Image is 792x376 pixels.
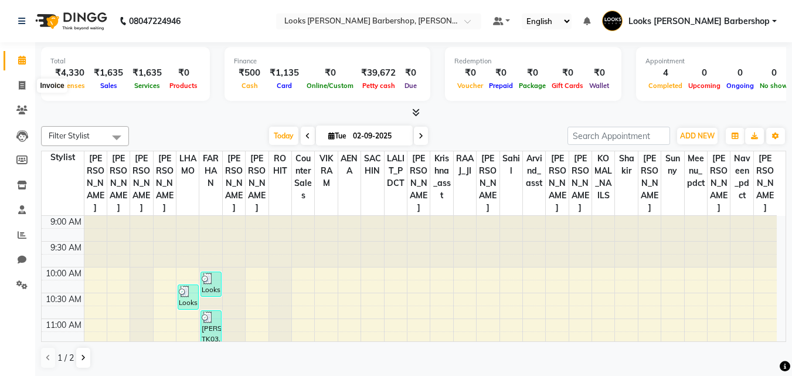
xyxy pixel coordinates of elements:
span: Naveen_pdct [730,151,753,203]
div: ₹1,135 [265,66,304,80]
div: ₹0 [516,66,549,80]
span: Prepaid [486,82,516,90]
span: Upcoming [685,82,723,90]
div: ₹1,635 [89,66,128,80]
img: logo [30,5,110,38]
div: Invoice [37,79,67,93]
span: VIKRAM [315,151,337,191]
span: LHAMO [176,151,199,178]
span: Petty cash [359,82,398,90]
span: LALIT_PDCT [385,151,407,191]
div: 10:30 AM [43,293,84,306]
div: ₹0 [486,66,516,80]
button: ADD NEW [677,128,718,144]
div: [PERSON_NAME], TK03, 10:50 AM-11:50 AM, [PERSON_NAME] Trimming (₹212),Full Face Waxing (₹250) [201,311,220,361]
div: 9:00 AM [48,216,84,228]
span: Sunny [661,151,684,178]
div: Appointment [645,56,791,66]
div: ₹500 [234,66,265,80]
div: Finance [234,56,421,66]
span: Card [274,82,295,90]
span: Arvind_asst [523,151,545,191]
span: Krishna_asst [430,151,453,203]
div: Looks [PERSON_NAME] Barbershop Walkin Client, TK01, 10:05 AM-10:35 AM, [PERSON_NAME] Trimming (₹212) [201,272,220,296]
span: [PERSON_NAME] [107,151,130,215]
div: 4 [645,66,685,80]
input: 2025-09-02 [349,127,408,145]
span: ROHIT [269,151,291,178]
div: 9:30 AM [48,242,84,254]
span: [PERSON_NAME] [569,151,592,215]
span: Voucher [454,82,486,90]
span: Wallet [586,82,612,90]
span: [PERSON_NAME] [546,151,568,215]
span: [PERSON_NAME] [407,151,430,215]
span: Gift Cards [549,82,586,90]
span: Shakir [615,151,637,178]
div: Redemption [454,56,612,66]
span: Completed [645,82,685,90]
div: ₹0 [400,66,421,80]
span: [PERSON_NAME] [223,151,245,215]
div: ₹0 [304,66,356,80]
span: [PERSON_NAME] [84,151,107,215]
span: Package [516,82,549,90]
span: Looks [PERSON_NAME] Barbershop [628,15,770,28]
input: Search Appointment [567,127,670,145]
div: ₹0 [549,66,586,80]
span: Sales [97,82,120,90]
span: AENA [338,151,361,178]
span: Meenu_pdct [685,151,707,191]
span: KOMAL_NAILS [592,151,614,203]
span: Ongoing [723,82,757,90]
div: 0 [685,66,723,80]
div: 11:00 AM [43,319,84,331]
b: 08047224946 [129,5,181,38]
div: ₹0 [586,66,612,80]
span: Due [402,82,420,90]
span: Cash [239,82,261,90]
div: ₹0 [166,66,200,80]
span: FARHAN [199,151,222,191]
span: Products [166,82,200,90]
span: [PERSON_NAME] [708,151,730,215]
span: RAAJ_JI [454,151,476,178]
span: [PERSON_NAME] [246,151,268,215]
span: Filter Stylist [49,131,90,140]
span: [PERSON_NAME] [130,151,152,215]
span: SACHIN [361,151,383,178]
span: Services [131,82,163,90]
img: Looks Karol Bagh Barbershop [602,11,623,31]
span: [PERSON_NAME] [638,151,661,215]
span: [PERSON_NAME] [477,151,499,215]
span: Today [269,127,298,145]
div: Stylist [42,151,84,164]
span: No show [757,82,791,90]
div: 0 [757,66,791,80]
span: [PERSON_NAME] [754,151,777,215]
div: Looks [PERSON_NAME] Barbershop Walkin Client, TK02, 10:20 AM-10:50 AM, [PERSON_NAME] Trimming (₹212) [178,285,198,309]
span: Online/Custom [304,82,356,90]
div: ₹39,672 [356,66,400,80]
span: sahil [500,151,522,178]
div: ₹1,635 [128,66,166,80]
div: ₹0 [454,66,486,80]
span: Counter Sales [292,151,314,203]
div: 0 [723,66,757,80]
div: ₹4,330 [50,66,89,80]
span: ADD NEW [680,131,715,140]
span: 1 / 2 [57,352,74,364]
span: [PERSON_NAME] [154,151,176,215]
span: Tue [325,131,349,140]
div: Total [50,56,200,66]
div: 10:00 AM [43,267,84,280]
